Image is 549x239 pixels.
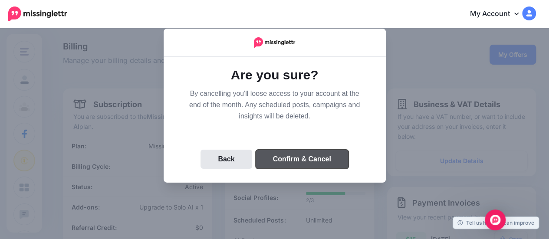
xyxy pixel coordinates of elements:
[8,7,67,21] img: Missinglettr
[184,67,365,83] h1: Are you sure?
[461,3,536,25] a: My Account
[453,217,539,229] a: Tell us how we can improve
[485,210,506,230] div: Open Intercom Messenger
[256,150,348,169] button: Confirm & Cancel
[184,88,365,122] p: By cancelling you'll loose access to your account at the end of the month. Any scheduled posts, c...
[201,150,252,169] button: Back
[254,37,296,48] img: Logo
